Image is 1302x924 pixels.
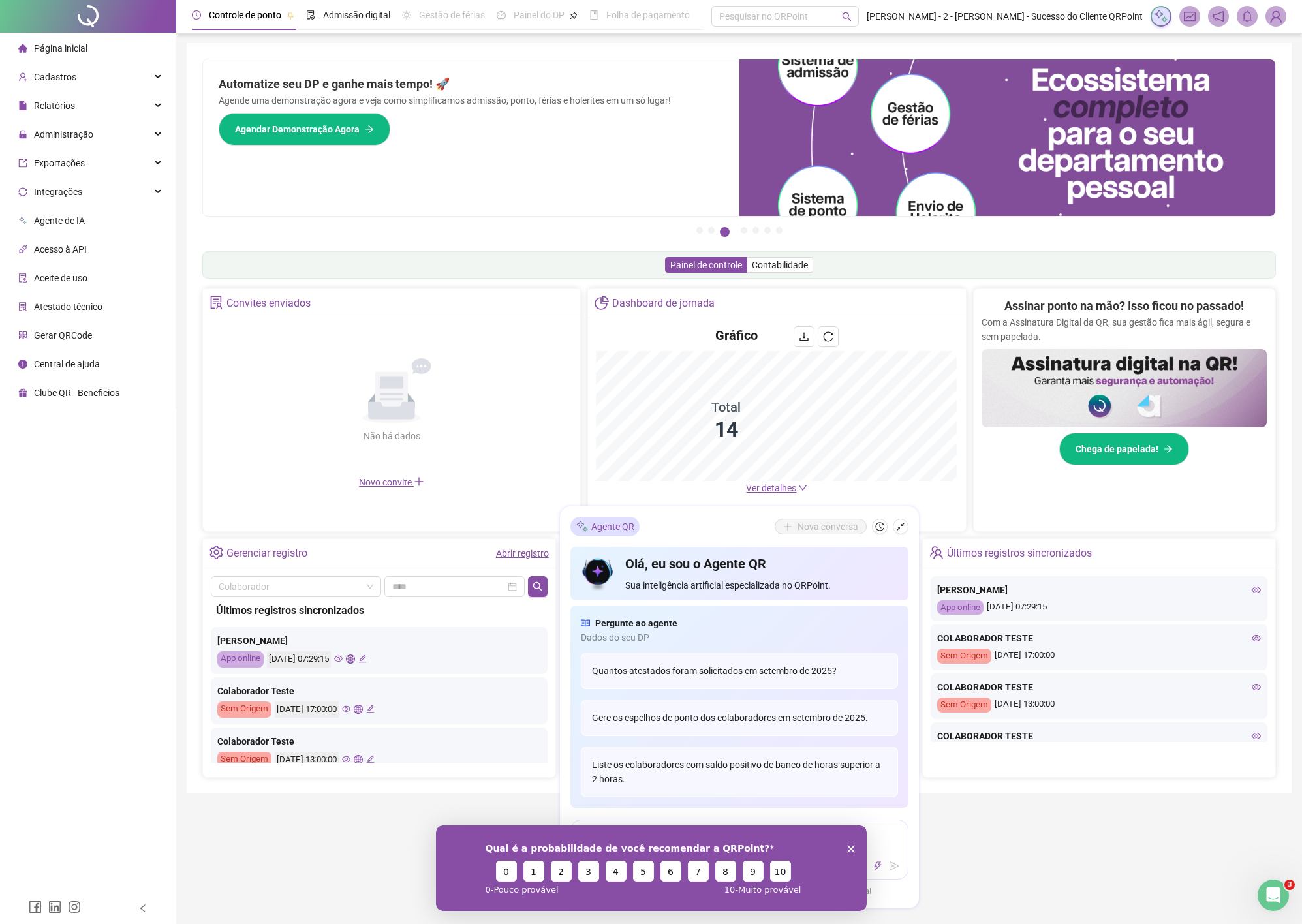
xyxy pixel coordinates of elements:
[18,331,27,340] span: qrcode
[34,359,100,369] span: Central de ajuda
[219,113,390,146] button: Agendar Demonstração Agora
[34,129,93,140] span: Administração
[217,684,541,698] div: Colaborador Teste
[138,904,147,913] span: left
[896,522,905,531] span: shrink
[217,752,271,768] div: Sem Origem
[799,331,809,342] span: download
[18,101,27,110] span: file
[217,734,541,748] div: Colaborador Teste
[18,388,27,397] span: gift
[34,301,102,312] span: Atestado técnico
[18,273,27,283] span: audit
[570,517,640,536] div: Agente QR
[497,10,506,20] span: dashboard
[219,93,724,108] p: Agende uma demonstração agora e veja como simplificamos admissão, ponto, férias e holerites em um...
[775,519,867,534] button: Nova conversa
[209,10,281,20] span: Controle de ponto
[581,700,898,736] div: Gere os espelhos de ponto dos colaboradores em setembro de 2025.
[842,12,852,22] span: search
[365,125,374,134] span: arrow-right
[708,227,715,234] button: 2
[937,729,1261,743] div: COLABORADOR TESTE
[34,215,85,226] span: Agente de IA
[68,901,81,914] span: instagram
[581,616,590,630] span: read
[306,10,315,20] span: file-done
[34,43,87,54] span: Página inicial
[18,130,27,139] span: lock
[764,227,771,234] button: 6
[1266,7,1286,26] img: 39070
[342,755,350,763] span: eye
[595,296,608,309] span: pie-chart
[570,12,578,20] span: pushpin
[496,548,549,559] a: Abrir registro
[776,227,783,234] button: 7
[1076,442,1158,456] span: Chega de papelada!
[48,901,61,914] span: linkedin
[275,752,339,768] div: [DATE] 13:00:00
[576,519,589,533] img: sparkle-icon.fc2bf0ac1784a2077858766a79e2daf3.svg
[937,600,1261,615] div: [DATE] 07:29:15
[436,825,867,911] iframe: Pesquisa da QRPoint
[354,755,362,763] span: global
[746,483,796,493] span: Ver detalhes
[589,10,598,20] span: book
[29,901,42,914] span: facebook
[226,542,307,564] div: Gerenciar registro
[982,315,1267,344] p: Com a Assinatura Digital da QR, sua gestão fica mais ágil, segura e sem papelada.
[937,631,1261,645] div: COLABORADOR TESTE
[739,59,1276,216] img: banner%2Fd57e337e-a0d3-4837-9615-f134fc33a8e6.png
[720,227,730,237] button: 3
[219,75,724,93] h2: Automatize seu DP e ganhe mais tempo! 🚀
[18,44,27,53] span: home
[873,861,882,870] span: thunderbolt
[1164,444,1173,454] span: arrow-right
[1004,297,1244,315] h2: Assinar ponto na mão? Isso ficou no passado!
[209,296,223,309] span: solution
[670,260,742,270] span: Painel de controle
[34,388,119,398] span: Clube QR - Beneficios
[209,546,223,559] span: setting
[595,616,677,630] span: Pergunte ao agente
[937,680,1261,694] div: COLABORADOR TESTE
[359,477,424,487] span: Novo convite
[346,654,354,663] span: global
[18,187,27,196] span: sync
[1059,433,1189,465] button: Chega de papelada!
[275,701,339,718] div: [DATE] 17:00:00
[715,326,758,345] h4: Gráfico
[1154,9,1168,23] img: sparkle-icon.fc2bf0ac1784a2077858766a79e2daf3.svg
[34,187,82,197] span: Integrações
[34,330,92,341] span: Gerar QRCode
[1241,10,1253,22] span: bell
[746,483,807,493] a: Ver detalhes down
[612,292,715,315] div: Dashboard de jornada
[741,227,747,234] button: 4
[581,653,898,689] div: Quantos atestados foram solicitados em setembro de 2025?
[414,476,424,487] span: plus
[18,302,27,311] span: solution
[323,10,390,20] span: Admissão digital
[216,602,542,619] div: Últimos registros sincronizados
[358,654,367,663] span: edit
[937,649,1261,664] div: [DATE] 17:00:00
[34,244,87,254] span: Acesso à API
[870,858,886,874] button: thunderbolt
[696,227,703,234] button: 1
[875,522,884,531] span: history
